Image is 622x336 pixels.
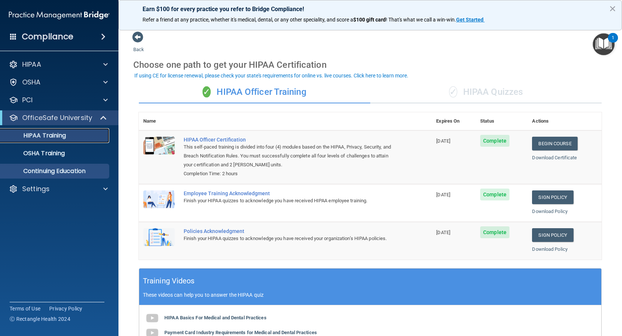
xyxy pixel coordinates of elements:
th: Status [476,112,528,130]
span: Refer a friend at any practice, whether it's medical, dental, or any other speciality, and score a [143,17,353,23]
p: Earn $100 for every practice you refer to Bridge Compliance! [143,6,598,13]
th: Name [139,112,179,130]
a: OfficeSafe University [9,113,107,122]
p: OSHA Training [5,150,65,157]
span: [DATE] [436,192,450,197]
a: Settings [9,184,108,193]
span: ! That's what we call a win-win. [386,17,456,23]
span: Complete [480,189,509,200]
strong: Get Started [456,17,484,23]
span: ✓ [203,86,211,97]
a: Privacy Policy [49,305,83,312]
div: Choose one path to get your HIPAA Certification [133,54,607,76]
a: PCI [9,96,108,104]
a: Begin Course [532,137,577,150]
p: Continuing Education [5,167,106,175]
a: Sign Policy [532,228,573,242]
div: HIPAA Officer Training [139,81,370,103]
div: If using CE for license renewal, please check your state's requirements for online vs. live cours... [134,73,408,78]
div: Employee Training Acknowledgment [184,190,395,196]
iframe: Drift Widget Chat Controller [494,283,613,313]
p: PCI [22,96,33,104]
h5: Training Videos [143,275,195,287]
a: Sign Policy [532,190,573,204]
img: gray_youtube_icon.38fcd6cc.png [145,311,160,326]
p: OfficeSafe University [22,113,92,122]
span: Complete [480,226,509,238]
span: [DATE] [436,138,450,144]
a: OSHA [9,78,108,87]
img: PMB logo [9,8,110,23]
span: Complete [480,135,509,147]
span: ✓ [449,86,457,97]
p: These videos can help you to answer the HIPAA quiz [143,292,598,298]
a: Download Policy [532,209,568,214]
div: HIPAA Quizzes [370,81,602,103]
span: Ⓒ Rectangle Health 2024 [10,315,70,323]
a: HIPAA Officer Certification [184,137,395,143]
b: Payment Card Industry Requirements for Medical and Dental Practices [164,330,317,335]
a: Download Policy [532,246,568,252]
button: Close [609,3,616,14]
span: [DATE] [436,230,450,235]
button: Open Resource Center, 1 new notification [593,33,615,55]
p: OSHA [22,78,41,87]
h4: Compliance [22,31,73,42]
b: HIPAA Basics For Medical and Dental Practices [164,315,267,320]
div: This self-paced training is divided into four (4) modules based on the HIPAA, Privacy, Security, ... [184,143,395,169]
th: Actions [528,112,602,130]
div: Completion Time: 2 hours [184,169,395,178]
div: Finish your HIPAA quizzes to acknowledge you have received your organization’s HIPAA policies. [184,234,395,243]
div: 1 [612,38,614,47]
div: Finish your HIPAA quizzes to acknowledge you have received HIPAA employee training. [184,196,395,205]
a: Terms of Use [10,305,40,312]
th: Expires On [432,112,476,130]
p: HIPAA Training [5,132,66,139]
p: Settings [22,184,50,193]
a: Get Started [456,17,485,23]
div: Policies Acknowledgment [184,228,395,234]
a: Back [133,38,144,52]
strong: $100 gift card [353,17,386,23]
a: HIPAA [9,60,108,69]
button: If using CE for license renewal, please check your state's requirements for online vs. live cours... [133,72,409,79]
p: HIPAA [22,60,41,69]
a: Download Certificate [532,155,577,160]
